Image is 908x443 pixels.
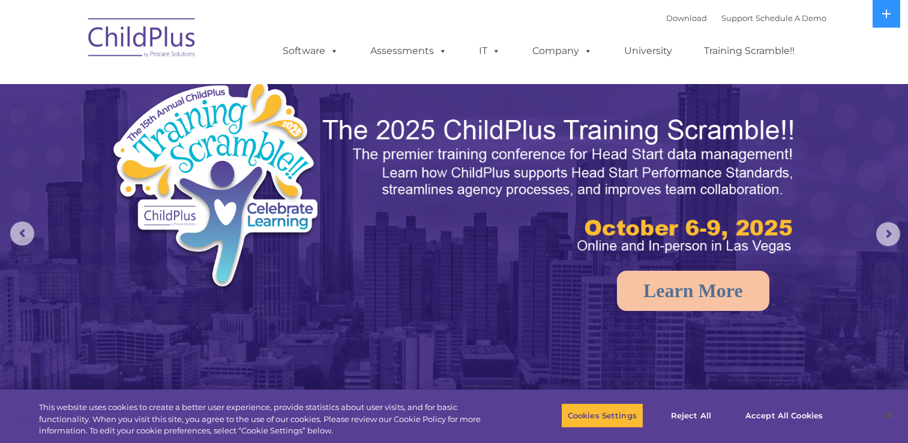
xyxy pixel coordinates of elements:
a: Support [721,13,753,23]
a: Schedule A Demo [756,13,826,23]
a: University [612,39,684,63]
a: Company [520,39,604,63]
button: Cookies Settings [561,403,643,428]
button: Close [876,402,902,429]
a: Download [666,13,707,23]
a: Learn More [617,271,769,311]
div: This website uses cookies to create a better user experience, provide statistics about user visit... [39,402,499,437]
button: Accept All Cookies [739,403,829,428]
button: Reject All [654,403,729,428]
img: ChildPlus by Procare Solutions [82,10,202,70]
a: Assessments [358,39,459,63]
a: IT [467,39,513,63]
a: Training Scramble!! [692,39,807,63]
a: Software [271,39,350,63]
font: | [666,13,826,23]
